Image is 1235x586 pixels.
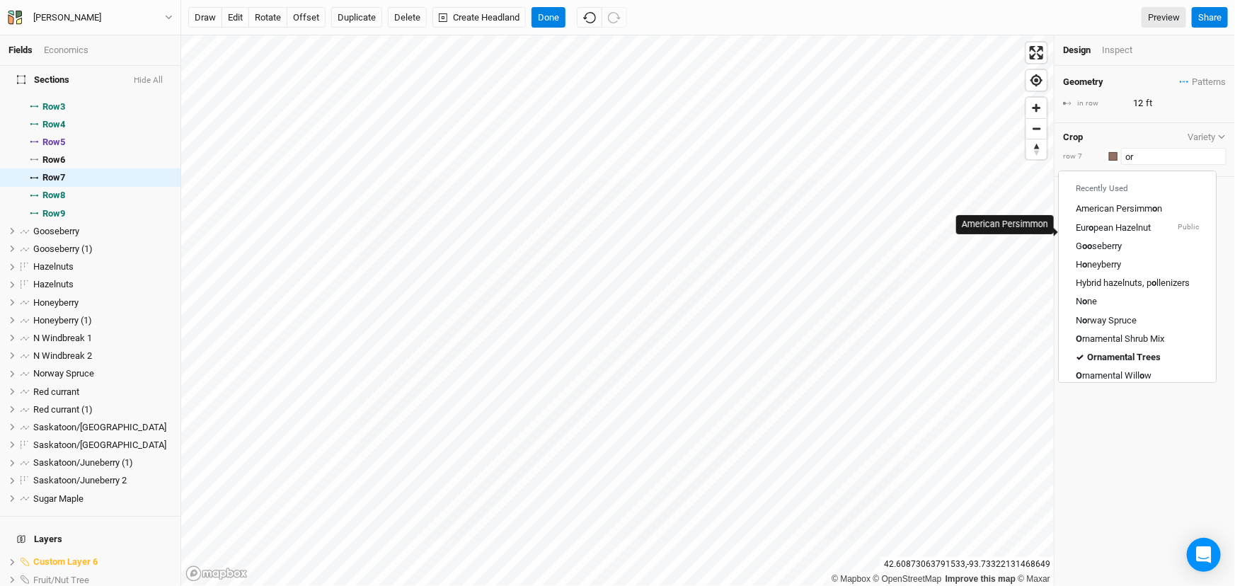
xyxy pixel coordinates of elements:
[946,574,1016,584] a: Improve this map
[33,404,172,415] div: Red currant (1)
[873,574,942,584] a: OpenStreetMap
[33,243,93,254] span: Gooseberry (1)
[33,350,92,361] span: N Windbreak 2
[1192,7,1228,28] button: Share
[1082,297,1087,307] mark: o
[33,261,172,272] div: Hazelnuts
[1076,370,1151,383] div: rnamental Will w
[432,7,526,28] button: Create Headland
[1121,148,1227,165] input: Ornamental Trees
[880,557,1054,572] div: 42.60873063791533 , -93.73322131468649
[188,7,222,28] button: draw
[33,368,172,379] div: Norway Spruce
[1187,132,1227,142] button: Variety
[1076,314,1137,327] div: N rway Spruce
[42,137,65,148] span: Row 5
[181,35,1054,586] canvas: Map
[1058,171,1217,383] div: menu-options
[7,10,173,25] button: [PERSON_NAME]
[33,315,92,326] span: Honeyberry (1)
[1026,139,1047,159] button: Reset bearing to north
[33,493,84,504] span: Sugar Maple
[33,439,166,450] span: Saskatoon/[GEOGRAPHIC_DATA]
[33,457,133,468] span: Saskatoon/Juneberry (1)
[33,556,98,567] span: Custom Layer 6
[33,575,89,585] span: Fruit/Nut Tree
[33,368,94,379] span: Norway Spruce
[1026,119,1047,139] span: Zoom out
[33,386,79,397] span: Red currant
[44,44,88,57] div: Economics
[602,7,627,28] button: Redo (^Z)
[1082,315,1087,326] mark: o
[287,7,326,28] button: offset
[1087,351,1161,364] div: rnamental Trees
[33,11,101,25] div: [PERSON_NAME]
[532,7,565,28] button: Done
[42,154,65,166] span: Row 6
[1063,132,1083,143] h4: Crop
[1063,44,1091,57] div: Design
[1179,74,1227,90] button: Patterns
[1018,574,1050,584] a: Maxar
[1026,42,1047,63] button: Enter fullscreen
[1178,223,1199,234] small: Public
[42,119,65,130] span: Row 4
[248,7,287,28] button: rotate
[33,226,79,236] span: Gooseberry
[1088,222,1093,233] mark: o
[33,226,172,237] div: Gooseberry
[42,172,65,183] span: Row 7
[17,74,69,86] span: Sections
[1087,241,1092,251] mark: o
[1151,278,1156,289] mark: o
[1180,75,1226,89] span: Patterns
[1076,296,1097,309] div: N ne
[42,190,65,201] span: Row 8
[1026,98,1047,118] button: Zoom in
[33,243,172,255] div: Gooseberry (1)
[1076,258,1121,271] div: H neyberry
[1063,98,1125,109] div: in row
[1076,333,1082,344] mark: O
[1076,371,1082,381] mark: O
[33,475,127,486] span: Saskatoon/Juneberry 2
[1026,70,1047,91] button: Find my location
[1076,240,1122,253] div: G seberry
[185,565,248,582] a: Mapbox logo
[832,574,871,584] a: Mapbox
[1063,151,1098,162] div: row 7
[33,422,166,432] span: Saskatoon/[GEOGRAPHIC_DATA]
[8,525,172,553] h4: Layers
[33,333,172,344] div: N Windbreak 1
[33,333,92,343] span: N Windbreak 1
[33,475,172,486] div: Saskatoon/Juneberry 2
[33,404,93,415] span: Red currant (1)
[1063,76,1103,88] h4: Geometry
[42,101,65,113] span: Row 3
[33,386,172,398] div: Red currant
[33,575,172,586] div: Fruit/Nut Tree
[33,297,172,309] div: Honeyberry
[33,422,172,433] div: Saskatoon/Juneberry
[962,218,1048,231] div: American Persimmon
[222,7,249,28] button: edit
[33,439,172,451] div: Saskatoon/Juneberry
[42,208,65,219] span: Row 9
[33,297,79,308] span: Honeyberry
[1026,118,1047,139] button: Zoom out
[33,261,74,272] span: Hazelnuts
[1152,204,1157,214] mark: o
[1076,222,1151,234] div: Eur pean Hazelnut
[1102,44,1152,57] div: Inspect
[1076,277,1190,290] div: Hybrid hazelnuts, p llenizers
[1082,241,1087,251] mark: o
[577,7,602,28] button: Undo (^z)
[1087,352,1093,362] mark: O
[133,76,163,86] button: Hide All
